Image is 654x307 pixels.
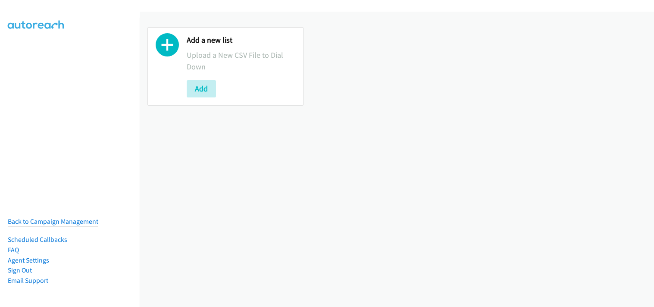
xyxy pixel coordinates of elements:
[8,266,32,274] a: Sign Out
[8,235,67,244] a: Scheduled Callbacks
[187,35,295,45] h2: Add a new list
[8,276,48,285] a: Email Support
[187,49,295,72] p: Upload a New CSV File to Dial Down
[8,256,49,264] a: Agent Settings
[187,80,216,97] button: Add
[8,246,19,254] a: FAQ
[8,217,98,226] a: Back to Campaign Management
